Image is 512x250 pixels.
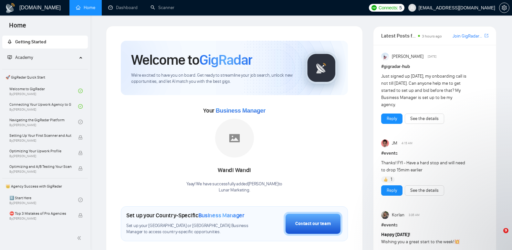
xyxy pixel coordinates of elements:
[78,135,83,140] span: lock
[405,114,444,124] button: See the details
[381,232,410,237] strong: Happy [DATE]!
[3,180,87,193] span: 👑 Agency Success with GigRadar
[392,53,423,60] span: [PERSON_NAME]
[381,159,467,174] div: Thanks! FYI - Have a hard stop and will need to drop 15mim earlier
[186,187,282,193] p: Lunar Marketing .
[203,107,266,114] span: Your
[78,166,83,171] span: lock
[499,5,509,10] span: setting
[9,193,78,207] a: 1️⃣ Start HereBy[PERSON_NAME]
[78,198,83,202] span: check-circle
[131,51,252,69] h1: Welcome to
[453,33,483,40] a: Join GigRadar Slack Community
[199,51,252,69] span: GigRadar
[76,5,95,10] a: homeHome
[7,55,12,60] span: fund-projection-screen
[381,185,402,196] button: Reply
[15,39,46,45] span: Getting Started
[391,176,392,183] span: 1
[78,104,83,109] span: check-circle
[9,132,71,139] span: Setting Up Your First Scanner and Auto-Bidder
[381,114,402,124] button: Reply
[9,154,71,158] span: By [PERSON_NAME]
[381,73,467,108] div: Just signed up [DATE], my onboarding call is not till [DATE]. Can anyone help me to get started t...
[399,4,402,11] span: 5
[9,148,71,154] span: Optimizing Your Upwork Profile
[151,5,174,10] a: searchScanner
[3,71,87,84] span: 🚀 GigRadar Quick Start
[9,170,71,174] span: By [PERSON_NAME]
[381,53,389,60] img: Anisuzzaman Khan
[186,181,282,193] div: Yaay! We have successfully added [PERSON_NAME] to
[78,120,83,124] span: check-circle
[108,5,138,10] a: dashboardDashboard
[78,213,83,218] span: lock
[9,163,71,170] span: Optimizing and A/B Testing Your Scanner for Better Results
[485,33,488,38] span: export
[428,54,436,60] span: [DATE]
[5,3,16,13] img: logo
[216,107,266,114] span: Business Manager
[392,140,397,147] span: JM
[422,34,442,38] span: 3 hours ago
[305,52,338,84] img: gigradar-logo.png
[499,5,509,10] a: setting
[78,151,83,155] span: lock
[410,115,439,122] a: See the details
[9,115,78,129] a: Navigating the GigRadar PlatformBy[PERSON_NAME]
[381,139,389,147] img: JM
[215,119,254,158] img: placeholder.png
[485,33,488,39] a: export
[387,115,397,122] a: Reply
[9,226,71,232] span: 🌚 Rookie Traps for New Agencies
[410,5,414,10] span: user
[77,235,83,241] span: double-left
[383,177,388,182] img: 👍
[381,211,389,219] img: Korlan
[15,55,33,60] span: Academy
[9,217,71,221] span: By [PERSON_NAME]
[490,228,506,244] iframe: Intercom live chat
[126,223,251,235] span: Set up your [GEOGRAPHIC_DATA] or [GEOGRAPHIC_DATA] Business Manager to access country-specific op...
[186,165,282,176] div: Wandi Wandi
[295,220,331,227] div: Contact our team
[198,212,245,219] span: Business Manager
[503,228,508,233] span: 9
[78,89,83,93] span: check-circle
[9,139,71,143] span: By [PERSON_NAME]
[381,32,416,40] span: Latest Posts from the GigRadar Community
[9,210,71,217] span: ⛔ Top 3 Mistakes of Pro Agencies
[371,5,377,10] img: upwork-logo.png
[284,212,342,236] button: Contact our team
[7,39,12,44] span: rocket
[4,21,31,34] span: Home
[454,239,460,245] span: 💥
[2,36,88,49] li: Getting Started
[9,99,78,114] a: Connecting Your Upwork Agency to GigRadarBy[PERSON_NAME]
[131,72,295,85] span: We're excited to have you on board. Get ready to streamline your job search, unlock new opportuni...
[499,3,509,13] button: setting
[9,84,78,98] a: Welcome to GigRadarBy[PERSON_NAME]
[126,212,245,219] h1: Set up your Country-Specific
[381,150,488,157] h1: # events
[381,222,488,229] h1: # events
[379,4,398,11] span: Connects:
[7,55,33,60] span: Academy
[402,140,413,146] span: 4:15 AM
[381,63,488,70] h1: # gigradar-hub
[405,185,444,196] button: See the details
